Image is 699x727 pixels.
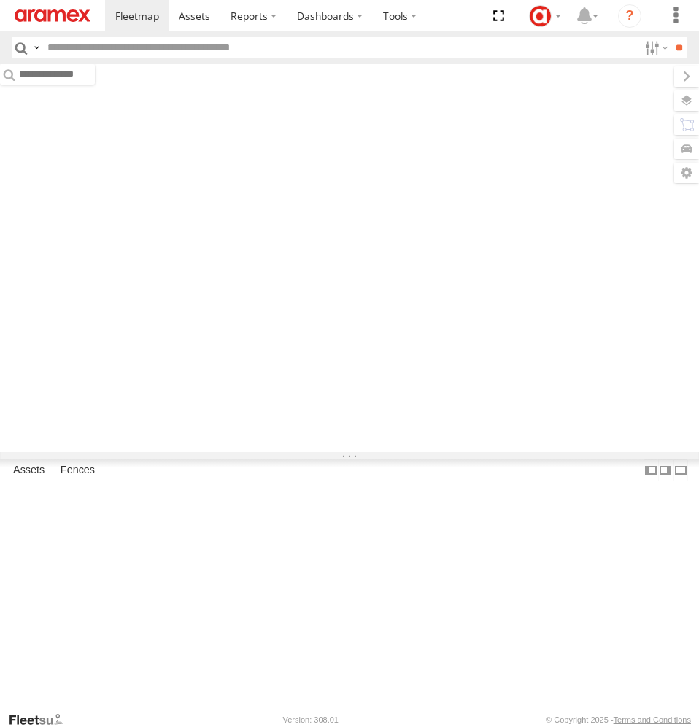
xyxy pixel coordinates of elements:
[15,9,90,22] img: aramex-logo.svg
[524,5,566,27] div: Tarek Benrhima
[618,4,641,28] i: ?
[614,715,691,724] a: Terms and Conditions
[644,459,658,481] label: Dock Summary Table to the Left
[6,460,52,481] label: Assets
[31,37,42,58] label: Search Query
[639,37,671,58] label: Search Filter Options
[53,460,102,481] label: Fences
[658,459,673,481] label: Dock Summary Table to the Right
[283,715,339,724] div: Version: 308.01
[546,715,691,724] div: © Copyright 2025 -
[674,163,699,183] label: Map Settings
[673,459,688,481] label: Hide Summary Table
[8,712,75,727] a: Visit our Website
